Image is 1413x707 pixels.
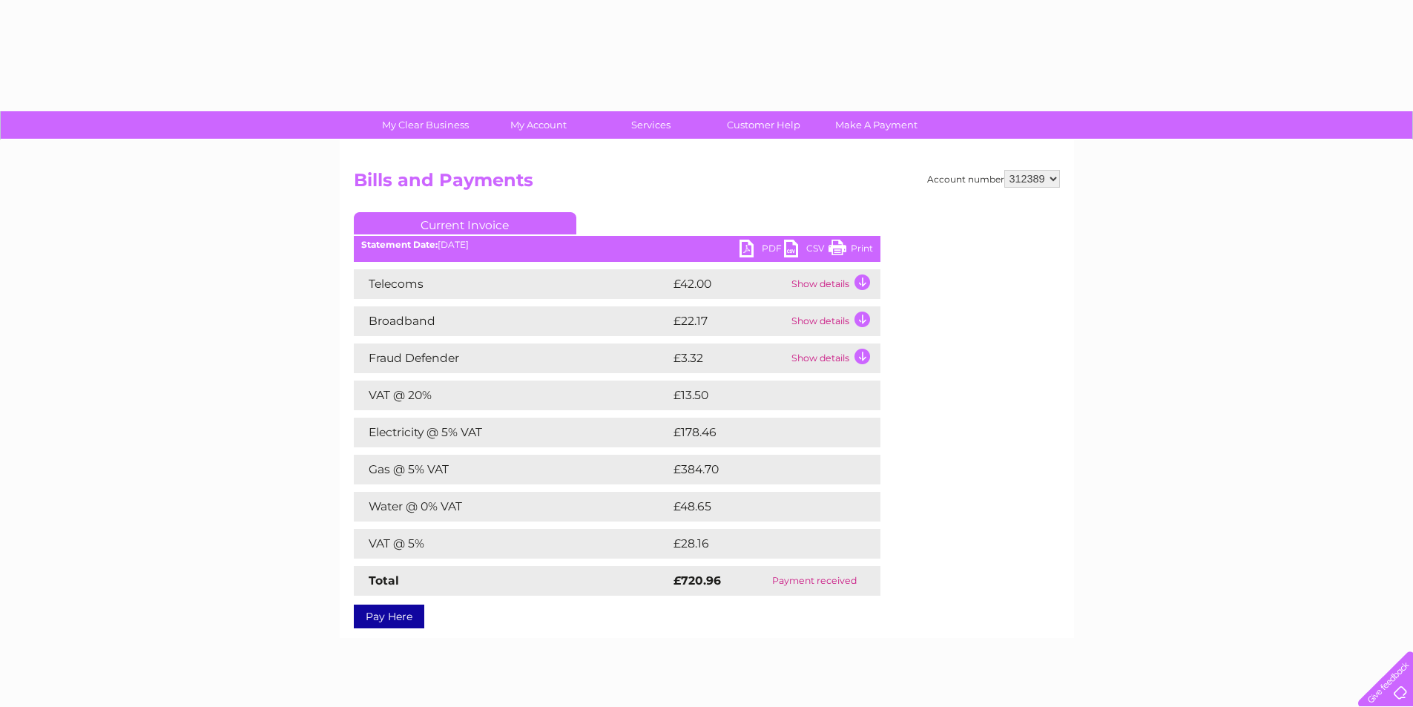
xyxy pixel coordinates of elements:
[354,529,670,559] td: VAT @ 5%
[670,455,854,484] td: £384.70
[354,269,670,299] td: Telecoms
[702,111,825,139] a: Customer Help
[354,455,670,484] td: Gas @ 5% VAT
[740,240,784,261] a: PDF
[670,381,849,410] td: £13.50
[354,240,880,250] div: [DATE]
[788,343,880,373] td: Show details
[815,111,938,139] a: Make A Payment
[784,240,829,261] a: CSV
[354,212,576,234] a: Current Invoice
[354,605,424,628] a: Pay Here
[788,306,880,336] td: Show details
[364,111,487,139] a: My Clear Business
[927,170,1060,188] div: Account number
[673,573,721,588] strong: £720.96
[670,343,788,373] td: £3.32
[477,111,599,139] a: My Account
[670,492,851,522] td: £48.65
[670,269,788,299] td: £42.00
[590,111,712,139] a: Services
[354,170,1060,198] h2: Bills and Payments
[354,418,670,447] td: Electricity @ 5% VAT
[354,492,670,522] td: Water @ 0% VAT
[361,239,438,250] b: Statement Date:
[748,566,880,596] td: Payment received
[369,573,399,588] strong: Total
[354,381,670,410] td: VAT @ 20%
[670,529,849,559] td: £28.16
[354,306,670,336] td: Broadband
[788,269,880,299] td: Show details
[670,306,788,336] td: £22.17
[354,343,670,373] td: Fraud Defender
[829,240,873,261] a: Print
[670,418,854,447] td: £178.46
